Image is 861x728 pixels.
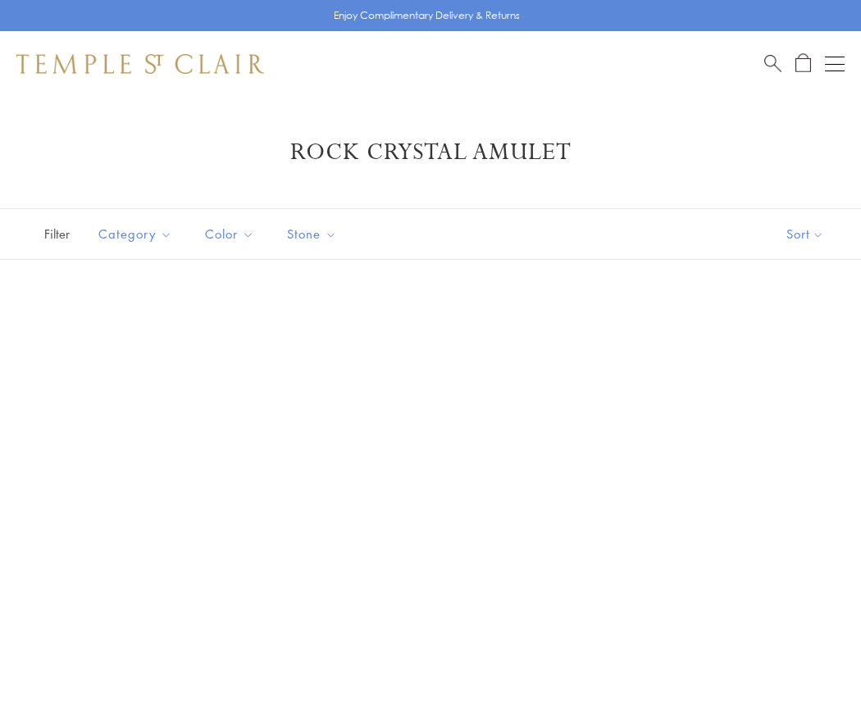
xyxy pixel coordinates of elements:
[334,7,520,24] p: Enjoy Complimentary Delivery & Returns
[279,224,349,244] span: Stone
[764,53,781,74] a: Search
[275,216,349,253] button: Stone
[795,53,811,74] a: Open Shopping Bag
[749,209,861,259] button: Show sort by
[90,224,184,244] span: Category
[86,216,184,253] button: Category
[16,54,264,74] img: Temple St. Clair
[825,54,845,74] button: Open navigation
[197,224,266,244] span: Color
[41,138,820,167] h1: Rock Crystal Amulet
[193,216,266,253] button: Color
